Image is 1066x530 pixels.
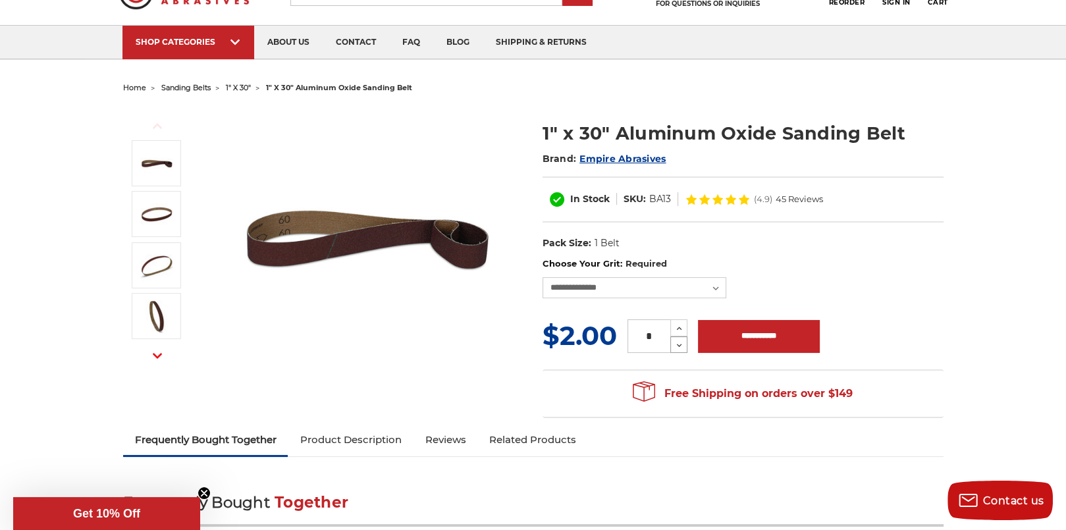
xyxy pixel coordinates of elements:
span: $2.00 [543,319,617,352]
button: Previous [142,112,173,140]
a: about us [254,26,323,59]
span: Contact us [983,494,1044,507]
dt: Pack Size: [543,236,591,250]
span: Free Shipping on orders over $149 [633,381,853,407]
dd: BA13 [649,192,671,206]
dd: 1 Belt [594,236,619,250]
button: Next [142,341,173,369]
span: Frequently Bought [123,493,270,512]
img: 1" x 30" Sanding Belt AOX [140,249,173,282]
a: Reviews [413,425,477,454]
img: 1" x 30" - Aluminum Oxide Sanding Belt [140,300,173,332]
span: Together [275,493,348,512]
a: faq [389,26,433,59]
img: 1" x 30" Aluminum Oxide File Belt [236,107,499,370]
div: SHOP CATEGORIES [136,37,241,47]
img: 1" x 30" Aluminum Oxide File Belt [140,147,173,180]
span: 45 Reviews [776,195,823,203]
img: 1" x 30" Aluminum Oxide Sanding Belt [140,198,173,230]
a: Empire Abrasives [579,153,666,165]
a: blog [433,26,483,59]
span: 1" x 30" aluminum oxide sanding belt [266,83,412,92]
span: (4.9) [754,195,772,203]
span: In Stock [570,193,610,205]
button: Contact us [947,481,1053,520]
a: Frequently Bought Together [123,425,288,454]
span: Brand: [543,153,577,165]
h1: 1" x 30" Aluminum Oxide Sanding Belt [543,120,944,146]
a: contact [323,26,389,59]
span: Get 10% Off [73,507,140,520]
a: Related Products [477,425,588,454]
label: Choose Your Grit: [543,257,944,271]
button: Close teaser [198,487,211,500]
a: shipping & returns [483,26,600,59]
a: sanding belts [161,83,211,92]
small: Required [625,258,666,269]
dt: SKU: [624,192,646,206]
a: home [123,83,146,92]
div: Get 10% OffClose teaser [13,497,200,530]
a: 1" x 30" [226,83,251,92]
a: Product Description [288,425,413,454]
